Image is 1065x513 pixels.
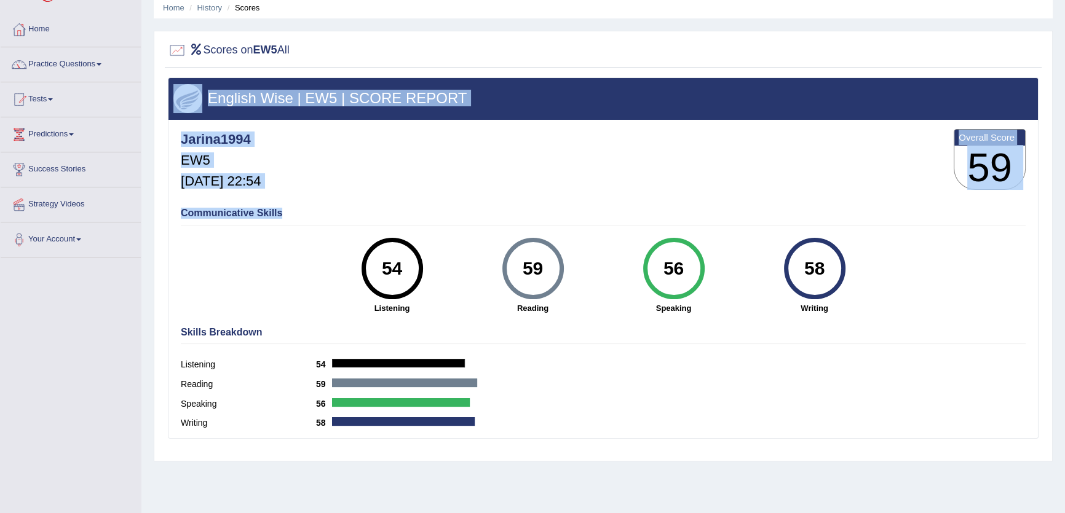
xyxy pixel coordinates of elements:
[328,302,456,314] strong: Listening
[181,358,316,371] label: Listening
[1,47,141,78] a: Practice Questions
[469,302,597,314] strong: Reading
[959,132,1021,143] b: Overall Score
[173,90,1033,106] h3: English Wise | EW5 | SCORE REPORT
[181,327,1026,338] h4: Skills Breakdown
[197,3,222,12] a: History
[181,378,316,391] label: Reading
[168,41,290,60] h2: Scores on All
[370,243,414,294] div: 54
[1,152,141,183] a: Success Stories
[316,379,332,389] b: 59
[1,117,141,148] a: Predictions
[181,208,1026,219] h4: Communicative Skills
[1,222,141,253] a: Your Account
[316,418,332,428] b: 58
[651,243,696,294] div: 56
[1,12,141,43] a: Home
[316,359,332,369] b: 54
[1,82,141,113] a: Tests
[316,399,332,409] b: 56
[181,132,261,147] h4: Jarina1994
[181,153,261,168] h5: EW5
[173,84,202,113] img: wings.png
[792,243,837,294] div: 58
[181,174,261,189] h5: [DATE] 22:54
[609,302,738,314] strong: Speaking
[163,3,184,12] a: Home
[181,417,316,429] label: Writing
[181,397,316,410] label: Speaking
[954,146,1025,190] h3: 59
[510,243,555,294] div: 59
[750,302,879,314] strong: Writing
[224,2,260,14] li: Scores
[253,44,277,56] b: EW5
[1,187,141,218] a: Strategy Videos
